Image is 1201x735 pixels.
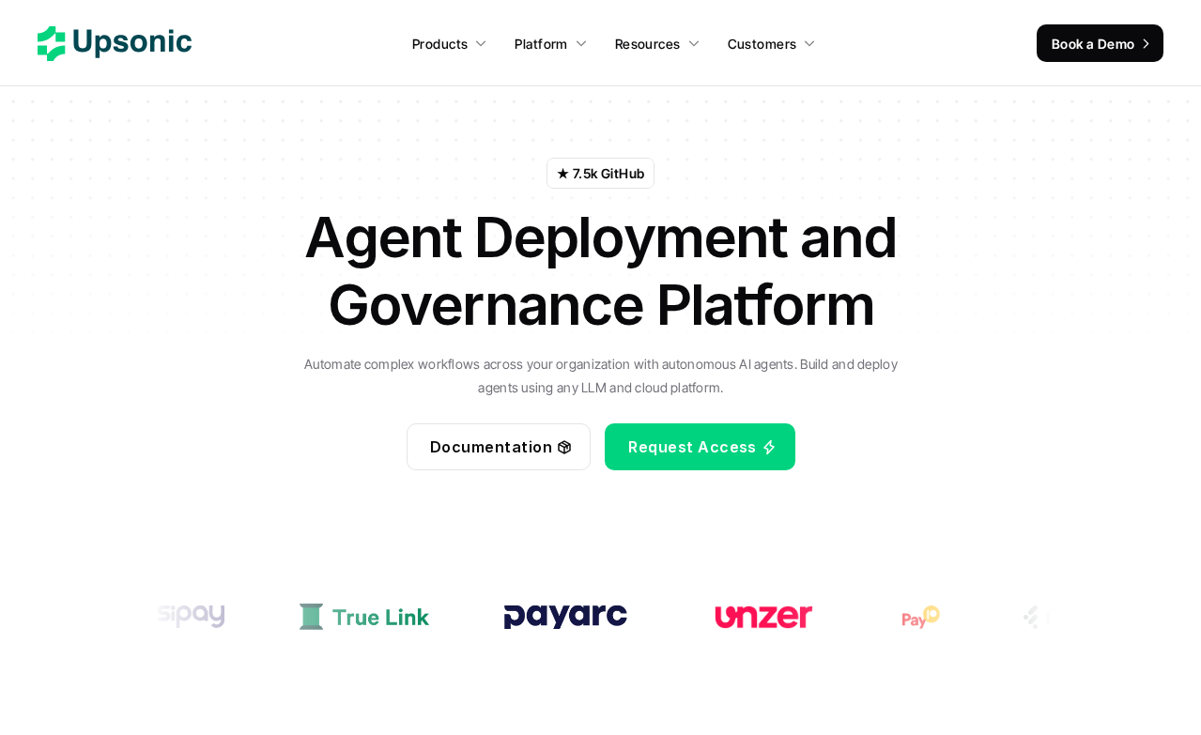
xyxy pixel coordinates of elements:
[605,423,795,470] a: Request Access
[1052,34,1135,54] p: Book a Demo
[407,423,591,470] a: Documentation
[412,34,468,54] p: Products
[728,34,797,54] p: Customers
[296,352,906,399] p: Automate complex workflows across your organization with autonomous AI agents. Build and deploy a...
[272,203,930,338] h1: Agent Deployment and Governance Platform
[628,433,757,460] p: Request Access
[515,34,567,54] p: Platform
[557,163,644,183] p: ★ 7.5k GitHub
[430,433,552,460] p: Documentation
[615,34,681,54] p: Resources
[401,26,499,60] a: Products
